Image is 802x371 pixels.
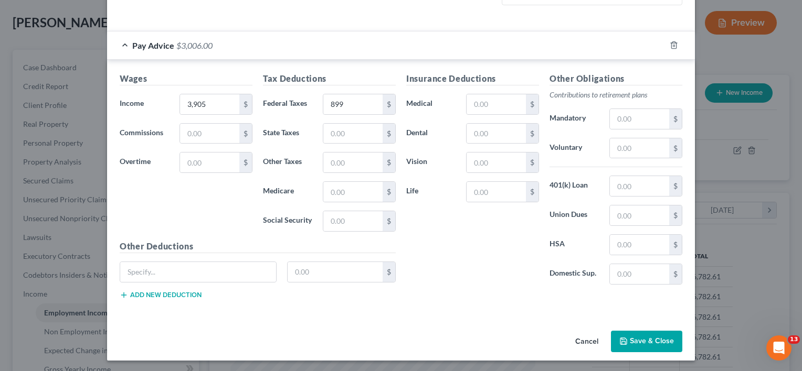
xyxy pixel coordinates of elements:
p: Contributions to retirement plans [550,90,682,100]
div: $ [526,152,539,172]
label: Other Taxes [258,152,318,173]
input: 0.00 [323,94,383,114]
div: $ [669,109,682,129]
input: 0.00 [323,211,383,231]
label: Medicare [258,181,318,202]
iframe: Intercom live chat [766,335,792,361]
h5: Wages [120,72,252,85]
div: $ [383,211,395,231]
input: 0.00 [180,152,239,172]
input: 0.00 [467,124,526,144]
button: Save & Close [611,331,682,353]
input: 0.00 [610,205,669,225]
input: 0.00 [323,182,383,202]
button: Add new deduction [120,291,202,299]
div: $ [526,182,539,202]
div: $ [383,182,395,202]
label: Voluntary [544,138,604,159]
label: Life [401,181,461,202]
div: $ [669,138,682,158]
span: Income [120,99,144,107]
span: Pay Advice [132,40,174,50]
input: 0.00 [467,182,526,202]
input: 0.00 [467,94,526,114]
label: Vision [401,152,461,173]
label: 401(k) Loan [544,176,604,197]
input: 0.00 [323,152,383,172]
div: $ [239,152,252,172]
input: 0.00 [610,264,669,284]
label: Social Security [258,211,318,232]
label: Medical [401,94,461,115]
label: Mandatory [544,108,604,129]
div: $ [383,152,395,172]
div: $ [239,124,252,144]
input: 0.00 [288,262,383,282]
input: 0.00 [467,152,526,172]
label: Federal Taxes [258,94,318,115]
h5: Other Deductions [120,240,396,253]
div: $ [383,262,395,282]
input: 0.00 [180,124,239,144]
input: 0.00 [610,176,669,196]
h5: Tax Deductions [263,72,396,85]
span: 13 [788,335,800,344]
input: Specify... [120,262,276,282]
label: Commissions [114,123,174,144]
h5: Insurance Deductions [406,72,539,85]
label: Overtime [114,152,174,173]
input: 0.00 [610,109,669,129]
input: 0.00 [610,138,669,158]
div: $ [669,205,682,225]
input: 0.00 [610,235,669,255]
input: 0.00 [180,94,239,114]
button: Cancel [567,332,607,353]
div: $ [669,264,682,284]
label: State Taxes [258,123,318,144]
input: 0.00 [323,124,383,144]
div: $ [239,94,252,114]
div: $ [526,94,539,114]
h5: Other Obligations [550,72,682,85]
div: $ [526,124,539,144]
label: Dental [401,123,461,144]
label: HSA [544,234,604,255]
div: $ [669,235,682,255]
div: $ [383,124,395,144]
label: Domestic Sup. [544,264,604,285]
div: $ [383,94,395,114]
span: $3,006.00 [176,40,213,50]
label: Union Dues [544,205,604,226]
div: $ [669,176,682,196]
